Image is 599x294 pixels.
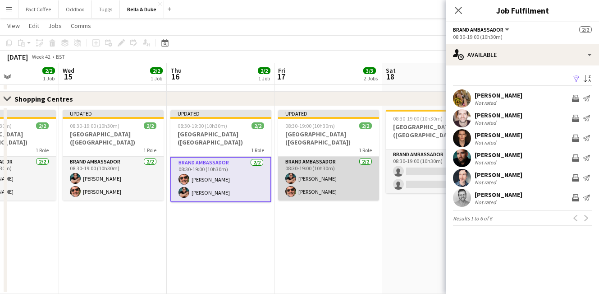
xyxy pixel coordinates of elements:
span: Brand Ambassador [453,26,503,33]
span: 1 Role [359,147,372,154]
a: Edit [25,20,43,32]
span: 2/2 [251,122,264,129]
span: 18 [384,71,396,82]
span: 1 Role [251,147,264,154]
span: 08:30-19:00 (10h30m) [70,122,119,129]
span: 2/2 [579,26,592,33]
div: [PERSON_NAME] [475,191,522,199]
div: [DATE] [7,52,28,61]
div: 2 Jobs [364,75,378,82]
span: Fri [278,66,285,75]
div: [PERSON_NAME] [475,91,522,99]
span: Sat [386,66,396,75]
h3: [GEOGRAPHIC_DATA] ([GEOGRAPHIC_DATA]) [170,130,271,146]
div: [PERSON_NAME] [475,151,522,159]
app-job-card: 08:30-19:00 (10h30m)0/2[GEOGRAPHIC_DATA] ([GEOGRAPHIC_DATA])1 RoleBrand Ambassador0/208:30-19:00 ... [386,110,487,193]
span: 17 [277,71,285,82]
span: Thu [170,66,182,75]
button: Oddbox [59,0,91,18]
span: 08:30-19:00 (10h30m) [285,122,335,129]
app-card-role: Brand Ambassador2/208:30-19:00 (10h30m)[PERSON_NAME][PERSON_NAME] [278,157,379,201]
h3: [GEOGRAPHIC_DATA] ([GEOGRAPHIC_DATA]) [386,123,487,139]
app-card-role: Brand Ambassador2/208:30-19:00 (10h30m)[PERSON_NAME][PERSON_NAME] [63,157,164,201]
div: Updated [170,110,271,117]
div: [PERSON_NAME] [475,171,522,179]
span: Edit [29,22,39,30]
div: Not rated [475,179,498,186]
app-card-role: Brand Ambassador2/208:30-19:00 (10h30m)[PERSON_NAME][PERSON_NAME] [170,157,271,202]
span: 15 [61,71,74,82]
app-job-card: Updated08:30-19:00 (10h30m)2/2[GEOGRAPHIC_DATA] ([GEOGRAPHIC_DATA])1 RoleBrand Ambassador2/208:30... [63,110,164,201]
button: Pact Coffee [18,0,59,18]
div: Shopping Centres [14,94,80,103]
div: [PERSON_NAME] [475,131,522,139]
div: [PERSON_NAME] [475,111,522,119]
span: 1 Role [36,147,49,154]
div: Updated [278,110,379,117]
span: Jobs [48,22,62,30]
div: 1 Job [43,75,55,82]
h3: Job Fulfilment [446,5,599,16]
div: 1 Job [151,75,162,82]
span: 16 [169,71,182,82]
span: 08:30-19:00 (10h30m) [393,115,443,122]
app-card-role: Brand Ambassador0/208:30-19:00 (10h30m) [386,149,487,193]
button: Tuggs [91,0,120,18]
div: Not rated [475,199,498,205]
span: 2/2 [42,67,55,74]
button: Bella & Duke [120,0,164,18]
h3: [GEOGRAPHIC_DATA] ([GEOGRAPHIC_DATA]) [278,130,379,146]
div: Not rated [475,119,498,126]
a: Comms [67,20,95,32]
span: 2/2 [258,67,270,74]
div: Not rated [475,99,498,106]
span: Comms [71,22,91,30]
app-job-card: Updated08:30-19:00 (10h30m)2/2[GEOGRAPHIC_DATA] ([GEOGRAPHIC_DATA])1 RoleBrand Ambassador2/208:30... [278,110,379,201]
span: Wed [63,66,74,75]
span: 2/2 [36,122,49,129]
div: 08:30-19:00 (10h30m) [453,33,592,40]
span: 1 Role [143,147,156,154]
h3: [GEOGRAPHIC_DATA] ([GEOGRAPHIC_DATA]) [63,130,164,146]
div: Not rated [475,139,498,146]
div: BST [56,53,65,60]
div: Updated [63,110,164,117]
span: 3/3 [363,67,376,74]
span: Week 42 [30,53,52,60]
span: 08:30-19:00 (10h30m) [178,122,227,129]
div: 1 Job [258,75,270,82]
div: Available [446,44,599,65]
a: Jobs [45,20,65,32]
span: View [7,22,20,30]
span: 2/2 [144,122,156,129]
app-job-card: Updated08:30-19:00 (10h30m)2/2[GEOGRAPHIC_DATA] ([GEOGRAPHIC_DATA])1 RoleBrand Ambassador2/208:30... [170,110,271,202]
button: Brand Ambassador [453,26,511,33]
span: Results 1 to 6 of 6 [453,215,492,222]
div: Not rated [475,159,498,166]
a: View [4,20,23,32]
span: 2/2 [150,67,163,74]
span: 2/2 [359,122,372,129]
